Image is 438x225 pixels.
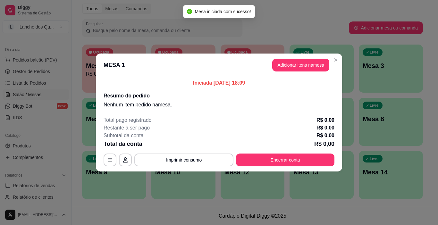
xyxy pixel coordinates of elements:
[104,132,144,139] p: Subtotal da conta
[104,101,334,109] p: Nenhum item pedido na mesa .
[134,154,233,166] button: Imprimir consumo
[104,124,150,132] p: Restante à ser pago
[316,132,334,139] p: R$ 0,00
[104,79,334,87] p: Iniciada [DATE] 18:09
[236,154,334,166] button: Encerrar conta
[195,9,251,14] span: Mesa iniciada com sucesso!
[187,9,192,14] span: check-circle
[104,139,142,148] p: Total da conta
[331,55,341,65] button: Close
[272,59,329,71] button: Adicionar itens namesa
[314,139,334,148] p: R$ 0,00
[316,124,334,132] p: R$ 0,00
[104,116,151,124] p: Total pago registrado
[104,92,334,100] h2: Resumo do pedido
[316,116,334,124] p: R$ 0,00
[96,54,342,77] header: MESA 1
